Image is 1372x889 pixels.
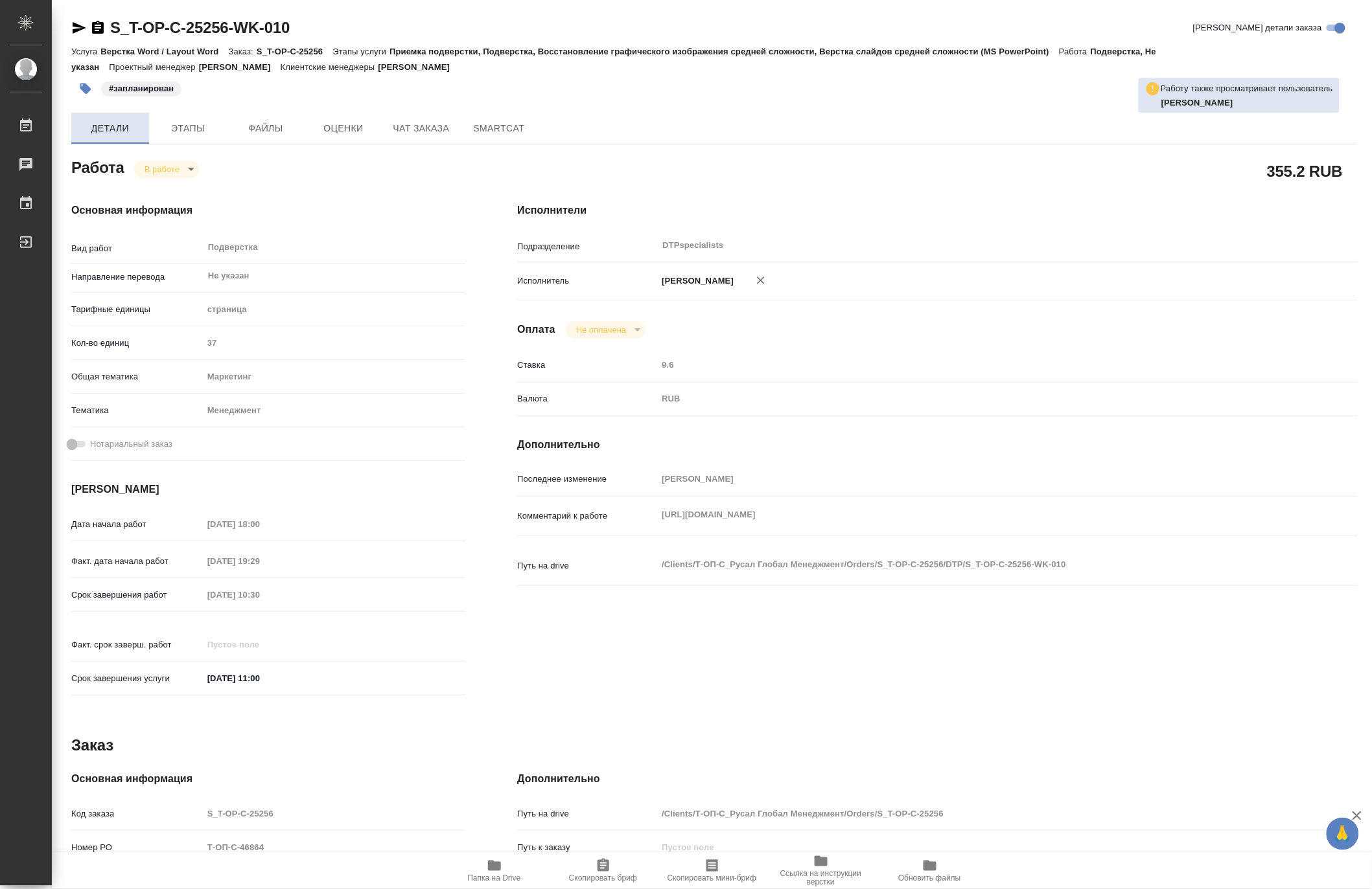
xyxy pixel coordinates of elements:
[517,322,555,337] h4: Оплата
[1161,82,1333,95] p: Работу также просматривает пользователь
[235,120,297,137] span: Файлы
[90,438,172,451] span: Нотариальный заказ
[1161,96,1333,109] p: Журавлева Александра
[747,266,775,295] button: Удалить исполнителя
[657,388,1287,410] div: RUB
[71,370,203,383] p: Общая тематика
[203,366,466,388] div: Маркетинг
[517,807,657,820] p: Путь на drive
[390,47,1059,56] p: Приемка подверстки, Подверстка, Восстановление графического изображения средней сложности, Верстк...
[390,120,452,137] span: Чат заказа
[657,838,1287,857] input: Пустое поле
[71,771,465,787] h4: Основная информация
[657,275,734,287] p: [PERSON_NAME]
[199,62,281,72] p: [PERSON_NAME]
[281,62,378,72] p: Клиентские менеджеры
[203,585,316,604] input: Пустое поле
[657,554,1287,576] textarea: /Clients/Т-ОП-С_Русал Глобал Менеджмент/Orders/S_T-OP-C-25256/DTP/S_T-OP-C-25256-WK-010
[1193,21,1322,34] span: [PERSON_NAME] детали заказа
[71,672,203,685] p: Срок завершения услуги
[203,333,466,352] input: Пустое поле
[134,161,199,178] div: В работе
[229,47,257,56] p: Заказ:
[1267,160,1343,182] h2: 355.2 RUB
[203,669,316,688] input: ✎ Введи что-нибудь
[657,469,1287,488] input: Пустое поле
[517,240,657,253] p: Подразделение
[203,838,466,857] input: Пустое поле
[517,392,657,405] p: Валюта
[668,873,756,883] span: Скопировать мини-бриф
[774,869,868,887] span: Ссылка на инструкции верстки
[517,771,1358,787] h4: Дополнительно
[71,841,203,854] p: Номер РО
[898,873,961,883] span: Обновить файлы
[767,853,876,889] button: Ссылка на инструкции верстки
[440,853,549,889] button: Папка на Drive
[71,47,100,56] p: Услуга
[657,504,1287,526] textarea: [URL][DOMAIN_NAME]
[312,120,375,137] span: Оценки
[203,515,316,534] input: Пустое поле
[71,337,203,350] p: Кол-во единиц
[71,203,465,218] h4: Основная информация
[332,47,390,56] p: Этапы услуги
[572,324,630,335] button: Не оплачена
[658,853,767,889] button: Скопировать мини-бриф
[100,47,228,56] p: Верстка Word / Layout Word
[71,271,203,284] p: Направление перевода
[569,873,637,883] span: Скопировать бриф
[203,399,466,422] div: Менеджмент
[517,473,657,486] p: Последнее изменение
[109,62,198,72] p: Проектный менеджер
[71,74,100,103] button: Добавить тэг
[517,275,657,287] p: Исполнитель
[657,804,1287,823] input: Пустое поле
[517,510,657,523] p: Комментарий к работе
[257,47,332,56] p: S_T-OP-C-25256
[79,120,141,137] span: Детали
[566,321,645,339] div: В работе
[1332,820,1354,848] span: 🙏
[517,437,1358,453] h4: Дополнительно
[71,589,203,602] p: Срок завершения работ
[378,62,459,72] p: [PERSON_NAME]
[71,404,203,417] p: Тематика
[1059,47,1091,56] p: Работа
[517,559,657,572] p: Путь на drive
[71,638,203,651] p: Факт. срок заверш. работ
[71,555,203,568] p: Факт. дата начала работ
[71,807,203,820] p: Код заказа
[71,518,203,531] p: Дата начала работ
[100,82,183,93] span: запланирован
[203,804,466,823] input: Пустое поле
[657,355,1287,374] input: Пустое поле
[517,203,1358,218] h4: Исполнители
[71,303,203,316] p: Тарифные единицы
[203,298,466,321] div: страница
[1161,98,1233,107] b: [PERSON_NAME]
[203,635,316,654] input: Пустое поле
[141,164,183,175] button: В работе
[110,19,290,36] a: S_T-OP-C-25256-WK-010
[109,82,174,95] p: #запланирован
[71,155,124,178] h2: Работа
[1327,818,1359,850] button: 🙏
[468,873,521,883] span: Папка на Drive
[517,841,657,854] p: Путь к заказу
[71,242,203,255] p: Вид работ
[517,359,657,372] p: Ставка
[71,20,87,36] button: Скопировать ссылку для ЯМессенджера
[71,482,465,497] h4: [PERSON_NAME]
[468,120,530,137] span: SmartCat
[203,552,316,570] input: Пустое поле
[157,120,219,137] span: Этапы
[549,853,658,889] button: Скопировать бриф
[90,20,106,36] button: Скопировать ссылку
[876,853,984,889] button: Обновить файлы
[71,735,113,756] h2: Заказ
